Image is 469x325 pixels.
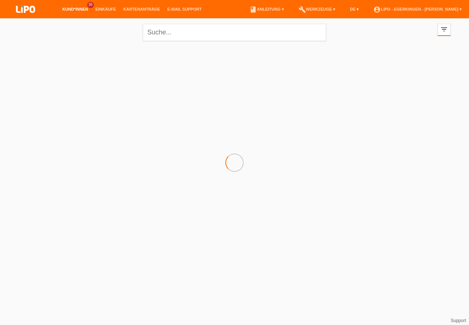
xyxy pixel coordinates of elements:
a: bookAnleitung ▾ [246,7,287,11]
span: 36 [87,2,94,8]
a: buildWerkzeuge ▾ [295,7,339,11]
a: Kund*innen [59,7,92,11]
a: account_circleLIPO - Egerkingen - [PERSON_NAME] ▾ [370,7,465,11]
a: Support [451,318,466,323]
i: build [299,6,306,13]
a: E-Mail Support [164,7,206,11]
a: DE ▾ [346,7,362,11]
input: Suche... [143,24,326,41]
a: LIPO pay [7,15,44,21]
i: filter_list [440,25,448,33]
i: book [250,6,257,13]
a: Einkäufe [92,7,119,11]
a: Kartenanträge [120,7,164,11]
i: account_circle [373,6,381,13]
